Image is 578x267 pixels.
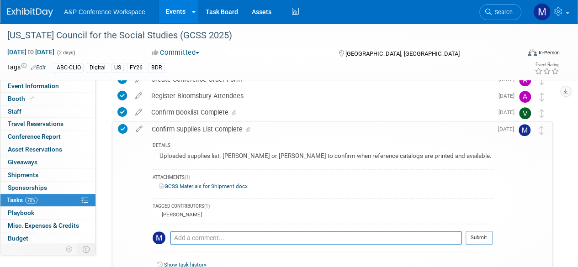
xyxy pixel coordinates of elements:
[539,126,544,135] i: Move task
[535,63,559,67] div: Event Rating
[25,197,37,204] span: 70%
[0,169,95,181] a: Shipments
[538,49,560,56] div: In-Person
[540,93,544,101] i: Move task
[7,196,37,204] span: Tasks
[8,120,64,127] span: Travel Reservations
[0,105,95,118] a: Staff
[31,64,46,71] a: Edit
[54,63,84,73] div: ABC-CLIO
[27,48,35,56] span: to
[8,158,37,166] span: Giveaways
[148,63,165,73] div: BDR
[498,109,519,115] span: [DATE]
[0,220,95,232] a: Misc. Expenses & Credits
[540,109,544,118] i: Move task
[77,243,96,255] td: Toggle Event Tabs
[345,50,459,57] span: [GEOGRAPHIC_DATA], [GEOGRAPHIC_DATA]
[479,4,521,20] a: Search
[8,146,62,153] span: Asset Reservations
[8,209,34,216] span: Playbook
[87,63,108,73] div: Digital
[533,3,551,21] img: Mark Strong
[528,49,537,56] img: Format-Inperson.png
[159,211,202,218] div: [PERSON_NAME]
[7,63,46,73] td: Tags
[498,93,519,99] span: [DATE]
[61,243,77,255] td: Personalize Event Tab Strip
[8,133,61,140] span: Conference Report
[0,232,95,245] a: Budget
[147,105,493,120] div: Confirm Booklist Complete
[8,108,21,115] span: Staff
[204,204,210,209] span: (1)
[8,95,36,102] span: Booth
[0,80,95,92] a: Event Information
[64,8,145,16] span: A&P Conference Workspace
[492,9,513,16] span: Search
[8,82,59,89] span: Event Information
[153,174,493,182] div: ATTACHMENTS
[0,143,95,156] a: Asset Reservations
[519,91,531,103] img: Amanda Oney
[147,88,493,104] div: Register Bloomsbury Attendees
[131,108,147,116] a: edit
[153,150,493,164] div: Uploaded supplies list. [PERSON_NAME] or [PERSON_NAME] to confirm when reference catalogs are pri...
[159,183,248,189] a: GCSS Materials for Shipment.docx
[8,235,28,242] span: Budget
[0,194,95,206] a: Tasks70%
[131,125,147,133] a: edit
[153,203,493,211] div: TAGGED CONTRIBUTORS
[56,50,75,56] span: (2 days)
[0,118,95,130] a: Travel Reservations
[147,121,493,137] div: Confirm Supplies List Complete
[29,96,34,101] i: Booth reservation complete
[0,93,95,105] a: Booth
[111,63,124,73] div: US
[466,231,493,245] button: Submit
[8,184,47,191] span: Sponsorships
[148,48,203,58] button: Committed
[0,156,95,168] a: Giveaways
[519,107,531,119] img: Veronica Dove
[0,182,95,194] a: Sponsorships
[540,76,544,85] i: Move task
[7,8,53,17] img: ExhibitDay
[127,63,145,73] div: FY26
[4,27,513,44] div: [US_STATE] Council for the Social Studies (GCSS 2025)
[498,126,519,132] span: [DATE]
[519,124,530,136] img: Mark Strong
[131,92,147,100] a: edit
[153,231,165,244] img: Mark Strong
[0,131,95,143] a: Conference Report
[8,222,79,229] span: Misc. Expenses & Credits
[0,207,95,219] a: Playbook
[8,171,38,178] span: Shipments
[153,142,493,150] div: DETAILS
[185,175,190,180] span: (1)
[7,48,55,56] span: [DATE] [DATE]
[479,47,560,61] div: Event Format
